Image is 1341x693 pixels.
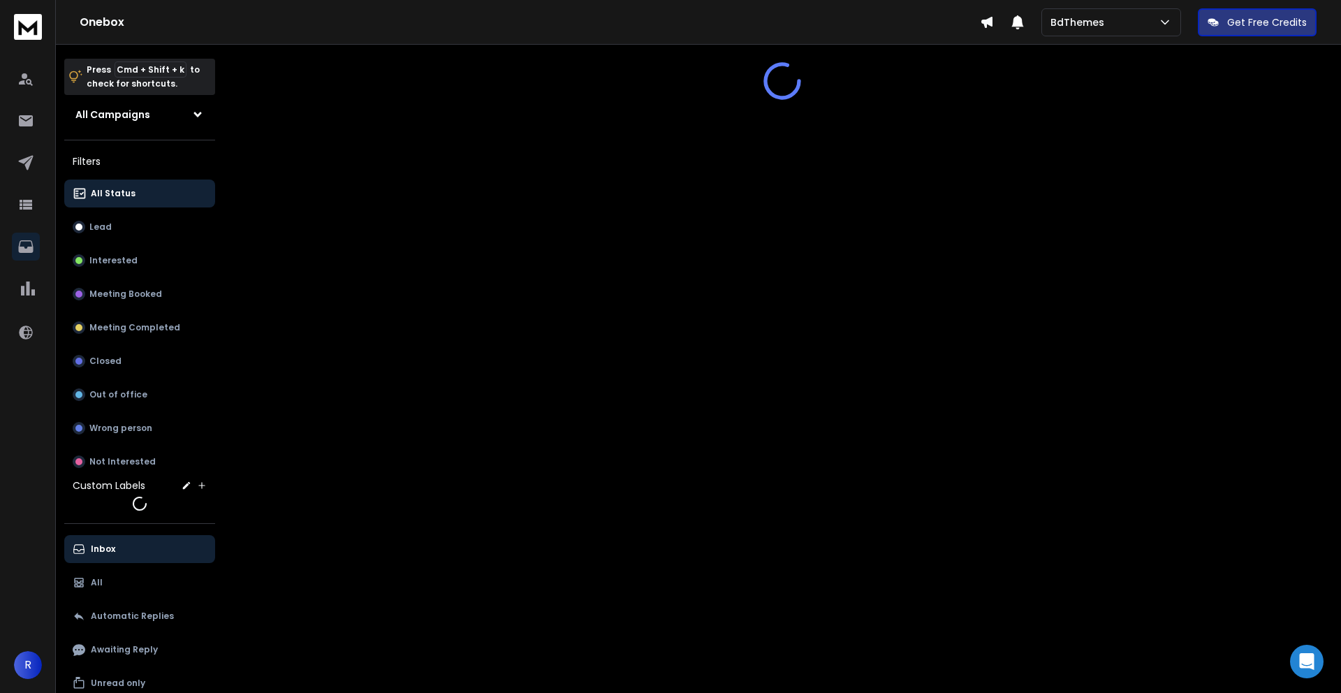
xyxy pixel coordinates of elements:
p: BdThemes [1050,15,1110,29]
button: Automatic Replies [64,602,215,630]
button: All Status [64,180,215,207]
p: Automatic Replies [91,611,174,622]
button: Get Free Credits [1198,8,1317,36]
div: Open Intercom Messenger [1290,645,1324,678]
p: Unread only [91,678,145,689]
p: Lead [89,221,112,233]
p: Awaiting Reply [91,644,158,655]
button: Not Interested [64,448,215,476]
button: Inbox [64,535,215,563]
p: Out of office [89,389,147,400]
h3: Filters [64,152,215,171]
p: Inbox [91,544,115,555]
p: Interested [89,255,138,266]
h1: All Campaigns [75,108,150,122]
button: Closed [64,347,215,375]
button: R [14,651,42,679]
p: Meeting Booked [89,289,162,300]
button: All Campaigns [64,101,215,129]
button: Interested [64,247,215,275]
p: Meeting Completed [89,322,180,333]
p: All Status [91,188,135,199]
p: Wrong person [89,423,152,434]
h3: Custom Labels [73,479,145,493]
img: logo [14,14,42,40]
button: Meeting Booked [64,280,215,308]
button: Wrong person [64,414,215,442]
h1: Onebox [80,14,980,31]
button: All [64,569,215,597]
p: Not Interested [89,456,156,467]
p: Get Free Credits [1227,15,1307,29]
p: Closed [89,356,122,367]
p: All [91,577,103,588]
button: Meeting Completed [64,314,215,342]
button: Lead [64,213,215,241]
span: Cmd + Shift + k [115,61,186,78]
button: Out of office [64,381,215,409]
p: Press to check for shortcuts. [87,63,200,91]
button: Awaiting Reply [64,636,215,664]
